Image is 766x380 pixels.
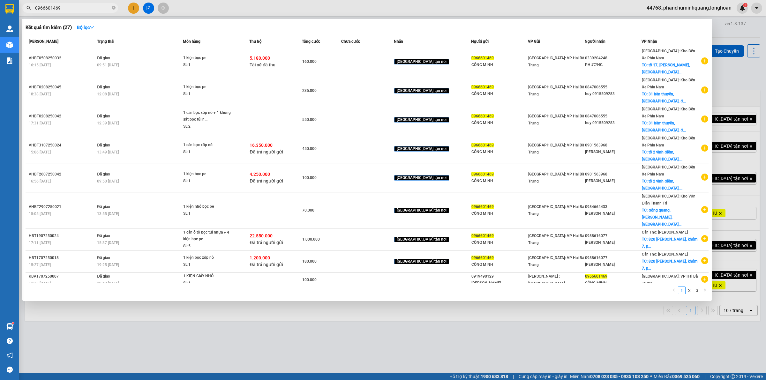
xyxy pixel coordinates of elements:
[97,143,110,147] span: Đã giao
[183,62,231,69] div: SL: 1
[29,273,95,280] div: KBA1707250007
[394,175,449,181] span: [GEOGRAPHIC_DATA] tận nơi
[250,143,273,148] span: 16.350.000
[183,203,231,210] div: 1 kiện nhỏ bọc pe
[302,237,320,242] span: 1.000.000
[7,338,13,344] span: question-circle
[97,63,119,67] span: 09:51 [DATE]
[97,234,110,238] span: Đã giao
[672,288,676,292] span: left
[29,39,58,44] span: [PERSON_NAME]
[97,121,119,125] span: 12:39 [DATE]
[6,57,13,64] img: solution-icon
[250,62,275,67] span: Tài xế đã thu
[183,39,200,44] span: Món hàng
[97,274,110,279] span: Đã giao
[97,114,110,118] span: Đã giao
[394,259,449,265] span: [GEOGRAPHIC_DATA] tận nơi
[528,56,584,67] span: [GEOGRAPHIC_DATA]: VP Hai Bà Trưng
[29,241,51,245] span: 17:11 [DATE]
[642,121,686,132] span: TC: 31 hàm thuyên, [GEOGRAPHIC_DATA], đ...
[29,113,95,120] div: VHBT0208250042
[670,287,678,294] button: left
[394,88,449,94] span: [GEOGRAPHIC_DATA] tận nơi
[183,142,231,149] div: 1 cản bọc xốp nổ
[642,274,698,286] span: [GEOGRAPHIC_DATA]: VP Hai Bà Trưng
[701,57,708,64] span: plus-circle
[585,39,605,44] span: Người nhận
[29,233,95,239] div: HBT1907250024
[678,287,686,294] li: 1
[249,39,261,44] span: Thu hộ
[183,91,231,98] div: SL: 1
[29,204,95,210] div: VHBT2907250021
[585,91,641,97] div: huy 0915509283
[585,142,641,149] div: 0901563968
[7,367,13,373] span: message
[585,55,641,62] div: 0339204248
[29,212,51,216] span: 15:05 [DATE]
[471,234,494,238] span: 0966601469
[585,120,641,126] div: huy 0915509283
[183,229,231,243] div: 1 cản ô tô bọc túi nhựa + 4 kiện bọc pe
[528,172,584,183] span: [GEOGRAPHIC_DATA]: VP Hai Bà Trưng
[694,287,701,294] a: 3
[471,280,528,287] div: [PERSON_NAME]
[471,85,494,89] span: 0966601469
[26,6,31,10] span: search
[585,84,641,91] div: 0847006555
[528,205,584,216] span: [GEOGRAPHIC_DATA]: VP Hai Bà Trưng
[471,143,494,147] span: 0966601469
[6,26,13,32] img: warehouse-icon
[585,261,641,268] div: [PERSON_NAME]
[471,256,494,260] span: 0966601469
[77,25,94,30] strong: Bộ lọc
[302,175,317,180] span: 100.000
[250,233,273,238] span: 22.550.000
[703,288,707,292] span: right
[701,206,708,213] span: plus-circle
[250,255,270,260] span: 1.200.000
[642,49,695,60] span: [GEOGRAPHIC_DATA]: Kho Bến Xe Phía Nam
[471,62,528,68] div: CÔNG MINH
[29,171,95,178] div: VHBT2607250042
[528,274,565,286] span: [PERSON_NAME] : [GEOGRAPHIC_DATA]
[250,172,270,177] span: 4.250.000
[585,149,641,155] div: [PERSON_NAME]
[471,273,528,280] div: 0919490129
[585,171,641,178] div: 0901563968
[528,143,584,154] span: [GEOGRAPHIC_DATA]: VP Hai Bà Trưng
[97,172,110,176] span: Đã giao
[528,39,540,44] span: VP Gửi
[642,39,657,44] span: VP Nhận
[97,92,119,96] span: 12:08 [DATE]
[642,92,686,103] span: TC: 31 hàn thuyên, [GEOGRAPHIC_DATA], đ...
[642,179,682,190] span: TC: tổ 2 vĩnh điềm, [GEOGRAPHIC_DATA],...
[701,174,708,181] span: plus-circle
[250,149,283,154] span: Đã trả người gửi
[29,255,95,261] div: HBT1707250018
[642,208,681,227] span: TC: đồng quang, [PERSON_NAME], [GEOGRAPHIC_DATA]...
[183,243,231,250] div: SL: 5
[471,114,494,118] span: 0966601469
[29,121,51,125] span: 17:31 [DATE]
[585,210,641,217] div: [PERSON_NAME]
[72,22,99,33] button: Bộ lọcdown
[97,256,110,260] span: Đã giao
[642,252,688,257] span: Cần Thơ: [PERSON_NAME]
[29,150,51,154] span: 15:06 [DATE]
[302,259,317,264] span: 180.000
[686,287,693,294] li: 2
[701,287,709,294] button: right
[29,263,51,267] span: 15:27 [DATE]
[471,261,528,268] div: CÔNG MINH
[183,109,231,123] div: 1 cản bọc xốp nổ + 1 khung sắt bọc túi n...
[642,194,695,205] span: [GEOGRAPHIC_DATA]: Kho Văn Điển Thanh Trì
[250,178,283,183] span: Đã trả người gửi
[97,39,114,44] span: Trạng thái
[29,92,51,96] span: 18:38 [DATE]
[302,39,320,44] span: Tổng cước
[528,114,584,125] span: [GEOGRAPHIC_DATA]: VP Hai Bà Trưng
[471,56,494,60] span: 0966601469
